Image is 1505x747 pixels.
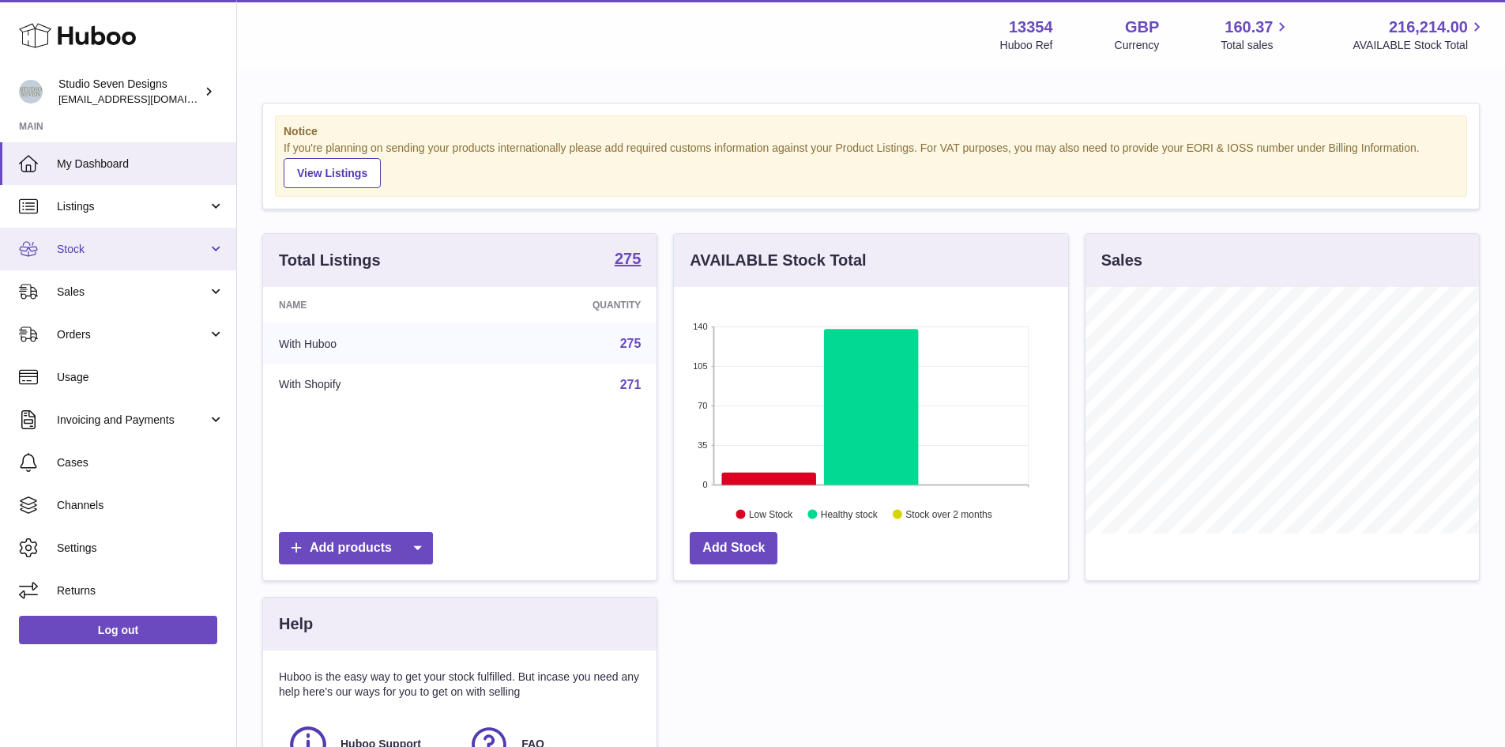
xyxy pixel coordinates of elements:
[698,440,708,450] text: 35
[693,322,707,331] text: 140
[279,532,433,564] a: Add products
[263,323,476,364] td: With Huboo
[698,401,708,410] text: 70
[1353,17,1486,53] a: 216,214.00 AVAILABLE Stock Total
[57,541,224,556] span: Settings
[615,251,641,270] a: 275
[279,670,641,700] p: Huboo is the easy way to get your stock fulfilled. But incase you need any help here's our ways f...
[703,480,708,489] text: 0
[1009,17,1053,38] strong: 13354
[57,242,208,257] span: Stock
[906,508,992,519] text: Stock over 2 months
[476,287,657,323] th: Quantity
[1389,17,1468,38] span: 216,214.00
[279,250,381,271] h3: Total Listings
[690,532,777,564] a: Add Stock
[284,158,381,188] a: View Listings
[57,583,224,598] span: Returns
[58,77,201,107] div: Studio Seven Designs
[1000,38,1053,53] div: Huboo Ref
[57,327,208,342] span: Orders
[57,285,208,300] span: Sales
[57,370,224,385] span: Usage
[620,378,642,391] a: 271
[615,251,641,266] strong: 275
[284,141,1458,188] div: If you're planning on sending your products internationally please add required customs informati...
[263,287,476,323] th: Name
[57,455,224,470] span: Cases
[1221,17,1291,53] a: 160.37 Total sales
[1353,38,1486,53] span: AVAILABLE Stock Total
[1115,38,1160,53] div: Currency
[57,498,224,513] span: Channels
[57,199,208,214] span: Listings
[821,508,879,519] text: Healthy stock
[620,337,642,350] a: 275
[57,157,224,172] span: My Dashboard
[284,124,1458,139] strong: Notice
[19,80,43,104] img: contact.studiosevendesigns@gmail.com
[690,250,866,271] h3: AVAILABLE Stock Total
[58,92,232,105] span: [EMAIL_ADDRESS][DOMAIN_NAME]
[749,508,793,519] text: Low Stock
[1225,17,1273,38] span: 160.37
[1221,38,1291,53] span: Total sales
[279,613,313,635] h3: Help
[1125,17,1159,38] strong: GBP
[1101,250,1142,271] h3: Sales
[263,364,476,406] td: With Shopify
[57,413,208,428] span: Invoicing and Payments
[19,616,217,644] a: Log out
[693,361,707,371] text: 105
